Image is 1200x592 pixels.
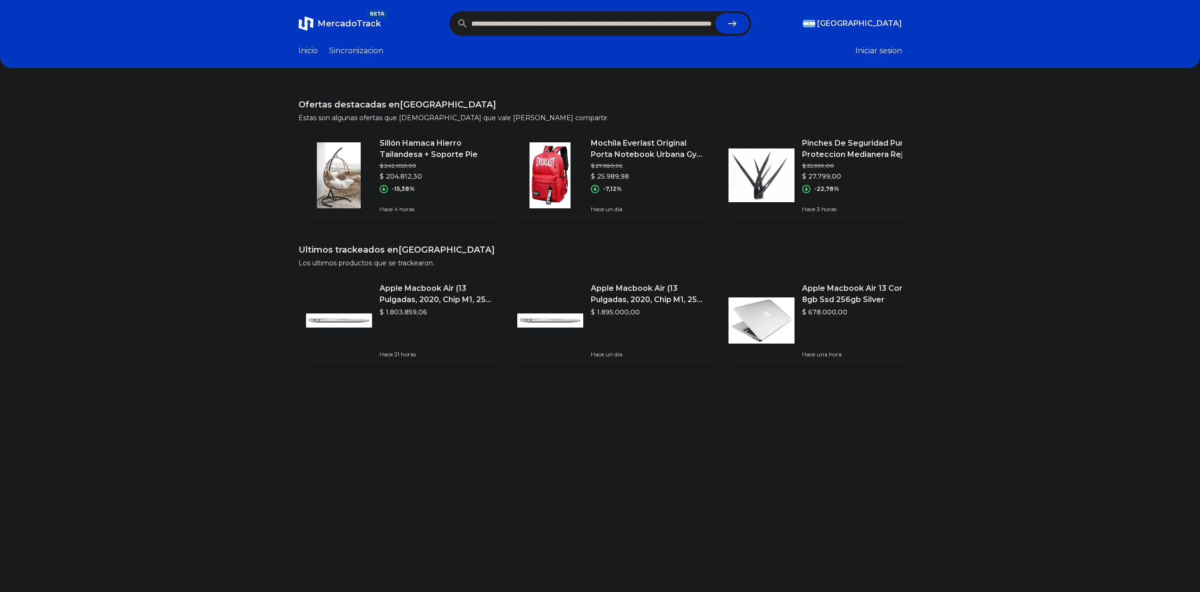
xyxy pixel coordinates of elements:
[802,351,917,358] p: Hace una hora
[728,288,794,354] img: Featured image
[298,45,318,57] a: Inicio
[802,307,917,317] p: $ 678.000,00
[591,172,706,181] p: $ 25.989,98
[591,283,706,305] p: Apple Macbook Air (13 Pulgadas, 2020, Chip M1, 256 Gb De Ssd, 8 Gb De Ram) - Plata
[591,206,706,213] p: Hace un día
[803,20,815,27] img: Argentina
[306,275,502,366] a: Featured imageApple Macbook Air (13 Pulgadas, 2020, Chip M1, 256 Gb De Ssd, 8 Gb De Ram) - Plata$...
[603,185,622,193] p: -7,12%
[366,9,388,19] span: BETA
[728,275,925,366] a: Featured imageApple Macbook Air 13 Core I5 8gb Ssd 256gb Silver$ 678.000,00Hace una hora
[517,130,713,221] a: Featured imageMochila Everlast Original Porta Notebook Urbana Gym Colores Reforzada Deportiva Liv...
[380,206,495,213] p: Hace 4 horas
[298,98,902,111] h1: Ofertas destacadas en [GEOGRAPHIC_DATA]
[802,138,917,160] p: Pinches De Seguridad Puntas Proteccion Medianera Rejas X 75
[517,288,583,354] img: Featured image
[517,275,713,366] a: Featured imageApple Macbook Air (13 Pulgadas, 2020, Chip M1, 256 Gb De Ssd, 8 Gb De Ram) - Plata$...
[802,172,917,181] p: $ 27.799,00
[802,162,917,170] p: $ 35.999,00
[298,113,902,123] p: Estas son algunas ofertas que [DEMOGRAPHIC_DATA] que vale [PERSON_NAME] compartir.
[380,307,495,317] p: $ 1.803.859,06
[380,138,495,160] p: Sillón Hamaca Hierro Tailandesa + Soporte Pie
[817,18,902,29] span: [GEOGRAPHIC_DATA]
[517,142,583,208] img: Featured image
[306,142,372,208] img: Featured image
[298,258,902,268] p: Los ultimos productos que se trackearon.
[802,283,917,305] p: Apple Macbook Air 13 Core I5 8gb Ssd 256gb Silver
[728,142,794,208] img: Featured image
[591,307,706,317] p: $ 1.895.000,00
[380,351,495,358] p: Hace 21 horas
[298,16,381,31] a: MercadoTrackBETA
[317,18,381,29] span: MercadoTrack
[803,18,902,29] button: [GEOGRAPHIC_DATA]
[380,172,495,181] p: $ 204.812,30
[329,45,383,57] a: Sincronizacion
[306,288,372,354] img: Featured image
[306,130,502,221] a: Featured imageSillón Hamaca Hierro Tailandesa + Soporte Pie$ 242.050,90$ 204.812,30-15,38%Hace 4 ...
[855,45,902,57] button: Iniciar sesion
[591,138,706,160] p: Mochila Everlast Original Porta Notebook Urbana Gym Colores Reforzada Deportiva Liviana Escolar U...
[380,283,495,305] p: Apple Macbook Air (13 Pulgadas, 2020, Chip M1, 256 Gb De Ssd, 8 Gb De Ram) - Plata
[298,243,902,256] h1: Ultimos trackeados en [GEOGRAPHIC_DATA]
[380,162,495,170] p: $ 242.050,90
[814,185,839,193] p: -22,78%
[728,130,925,221] a: Featured imagePinches De Seguridad Puntas Proteccion Medianera Rejas X 75$ 35.999,00$ 27.799,00-2...
[298,16,314,31] img: MercadoTrack
[591,351,706,358] p: Hace un día
[802,206,917,213] p: Hace 3 horas
[392,185,415,193] p: -15,38%
[591,162,706,170] p: $ 27.980,96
